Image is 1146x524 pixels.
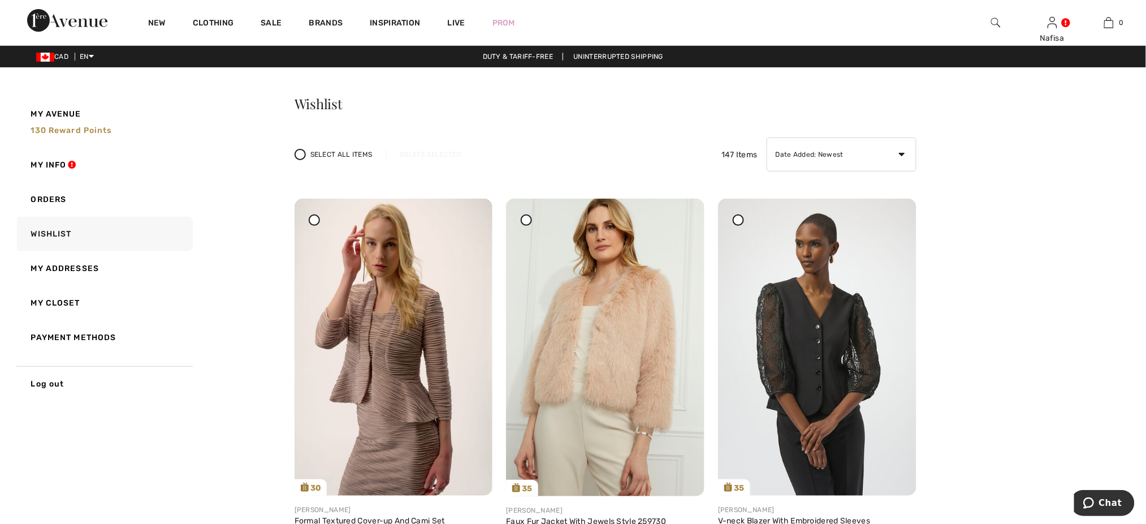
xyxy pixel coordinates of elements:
img: 1ère Avenue [27,9,107,32]
h3: Wishlist [295,97,916,110]
a: Brands [309,18,343,30]
img: joseph-ribkoff-jackets-blazers-black_254189a_1_6b28_search.jpg [718,199,916,496]
a: 35 [718,199,916,496]
iframe: Opens a widget where you can chat to one of our agents [1074,490,1135,518]
span: 130 Reward points [31,126,112,135]
img: Canadian Dollar [36,53,54,62]
div: [PERSON_NAME] [295,505,493,515]
a: Wishlist [15,217,193,251]
a: My Closet [15,286,193,320]
img: joseph-ribkoff-tops-sand_254732c_2_efef_search.jpg [295,199,493,496]
a: Prom [492,17,515,29]
div: [PERSON_NAME] [506,505,704,516]
a: My Addresses [15,251,193,286]
a: Sale [261,18,282,30]
span: EN [80,53,94,61]
div: [PERSON_NAME] [718,505,916,515]
a: Clothing [193,18,233,30]
span: Inspiration [370,18,420,30]
img: My Info [1048,16,1057,29]
a: My Info [15,148,193,182]
a: 0 [1081,16,1136,29]
span: Select All Items [310,149,373,160]
a: New [148,18,166,30]
span: 147 Items [721,149,758,161]
img: My Bag [1104,16,1114,29]
div: Nafisa [1024,32,1080,44]
div: Delete Selected [386,149,475,160]
a: Log out [15,366,193,401]
a: Payment Methods [15,320,193,355]
img: search the website [991,16,1001,29]
span: 0 [1119,18,1124,28]
span: CAD [36,53,73,61]
span: My Avenue [31,108,81,120]
a: Live [448,17,465,29]
img: frank-lyman-jackets-blazers-blush_259730_2_8d6d_search.jpg [506,199,704,496]
a: Sign In [1048,17,1057,28]
a: 35 [506,199,704,496]
a: Orders [15,182,193,217]
a: 30 [295,199,493,496]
